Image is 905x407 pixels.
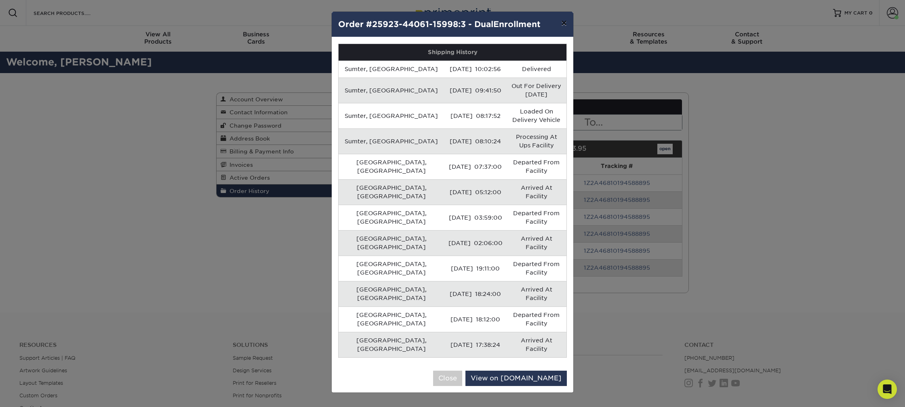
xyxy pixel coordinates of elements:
[339,306,444,332] td: [GEOGRAPHIC_DATA], [GEOGRAPHIC_DATA]
[444,103,507,128] td: [DATE] 08:17:52
[339,103,444,128] td: Sumter, [GEOGRAPHIC_DATA]
[465,371,567,386] a: View on [DOMAIN_NAME]
[507,256,567,281] td: Departed From Facility
[507,61,567,78] td: Delivered
[339,61,444,78] td: Sumter, [GEOGRAPHIC_DATA]
[507,281,567,306] td: Arrived At Facility
[507,205,567,230] td: Departed From Facility
[507,78,567,103] td: Out For Delivery [DATE]
[507,103,567,128] td: Loaded On Delivery Vehicle
[507,332,567,357] td: Arrived At Facility
[507,230,567,256] td: Arrived At Facility
[339,281,444,306] td: [GEOGRAPHIC_DATA], [GEOGRAPHIC_DATA]
[444,256,507,281] td: [DATE] 19:11:00
[507,179,567,205] td: Arrived At Facility
[339,44,566,61] th: Shipping History
[339,179,444,205] td: [GEOGRAPHIC_DATA], [GEOGRAPHIC_DATA]
[444,230,507,256] td: [DATE] 02:06:00
[507,154,567,179] td: Departed From Facility
[339,256,444,281] td: [GEOGRAPHIC_DATA], [GEOGRAPHIC_DATA]
[433,371,462,386] button: Close
[339,205,444,230] td: [GEOGRAPHIC_DATA], [GEOGRAPHIC_DATA]
[878,380,897,399] div: Open Intercom Messenger
[444,61,507,78] td: [DATE] 10:02:56
[338,18,567,30] h4: Order #25923-44061-15998:3 - DualEnrollment
[444,281,507,306] td: [DATE] 18:24:00
[444,128,507,154] td: [DATE] 08:10:24
[339,128,444,154] td: Sumter, [GEOGRAPHIC_DATA]
[555,12,573,34] button: ×
[444,78,507,103] td: [DATE] 09:41:50
[444,205,507,230] td: [DATE] 03:59:00
[339,78,444,103] td: Sumter, [GEOGRAPHIC_DATA]
[339,230,444,256] td: [GEOGRAPHIC_DATA], [GEOGRAPHIC_DATA]
[444,332,507,357] td: [DATE] 17:38:24
[339,332,444,357] td: [GEOGRAPHIC_DATA], [GEOGRAPHIC_DATA]
[339,154,444,179] td: [GEOGRAPHIC_DATA], [GEOGRAPHIC_DATA]
[444,179,507,205] td: [DATE] 05:12:00
[444,306,507,332] td: [DATE] 18:12:00
[507,306,567,332] td: Departed From Facility
[444,154,507,179] td: [DATE] 07:37:00
[507,128,567,154] td: Processing At Ups Facility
